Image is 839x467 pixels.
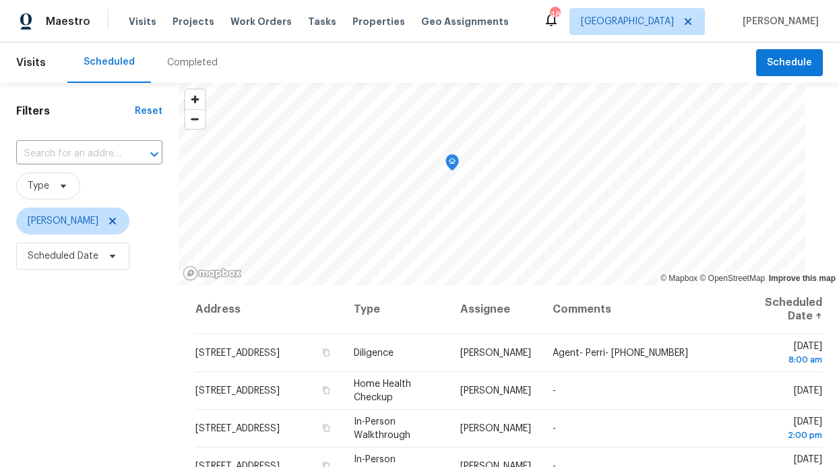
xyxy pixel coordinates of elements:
[553,386,556,396] span: -
[185,90,205,109] button: Zoom in
[741,417,822,442] span: [DATE]
[185,110,205,129] span: Zoom out
[28,179,49,193] span: Type
[16,48,46,77] span: Visits
[354,417,410,440] span: In-Person Walkthrough
[354,348,394,358] span: Diligence
[542,285,731,334] th: Comments
[550,8,559,22] div: 48
[195,285,343,334] th: Address
[173,15,214,28] span: Projects
[421,15,509,28] span: Geo Assignments
[769,274,836,283] a: Improve this map
[320,384,332,396] button: Copy Address
[449,285,542,334] th: Assignee
[84,55,135,69] div: Scheduled
[28,214,98,228] span: [PERSON_NAME]
[179,83,805,285] canvas: Map
[145,145,164,164] button: Open
[354,379,411,402] span: Home Health Checkup
[308,17,336,26] span: Tasks
[581,15,674,28] span: [GEOGRAPHIC_DATA]
[129,15,156,28] span: Visits
[553,348,688,358] span: Agent- Perri- [PHONE_NUMBER]
[183,266,242,281] a: Mapbox homepage
[553,424,556,433] span: -
[460,386,531,396] span: [PERSON_NAME]
[460,348,531,358] span: [PERSON_NAME]
[16,104,135,118] h1: Filters
[737,15,819,28] span: [PERSON_NAME]
[756,49,823,77] button: Schedule
[794,386,822,396] span: [DATE]
[46,15,90,28] span: Maestro
[167,56,218,69] div: Completed
[767,55,812,71] span: Schedule
[195,424,280,433] span: [STREET_ADDRESS]
[660,274,697,283] a: Mapbox
[185,109,205,129] button: Zoom out
[741,342,822,367] span: [DATE]
[195,386,280,396] span: [STREET_ADDRESS]
[230,15,292,28] span: Work Orders
[16,144,125,164] input: Search for an address...
[741,429,822,442] div: 2:00 pm
[445,154,459,175] div: Map marker
[352,15,405,28] span: Properties
[135,104,162,118] div: Reset
[320,422,332,434] button: Copy Address
[731,285,823,334] th: Scheduled Date ↑
[28,249,98,263] span: Scheduled Date
[343,285,449,334] th: Type
[700,274,765,283] a: OpenStreetMap
[460,424,531,433] span: [PERSON_NAME]
[741,353,822,367] div: 8:00 am
[195,348,280,358] span: [STREET_ADDRESS]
